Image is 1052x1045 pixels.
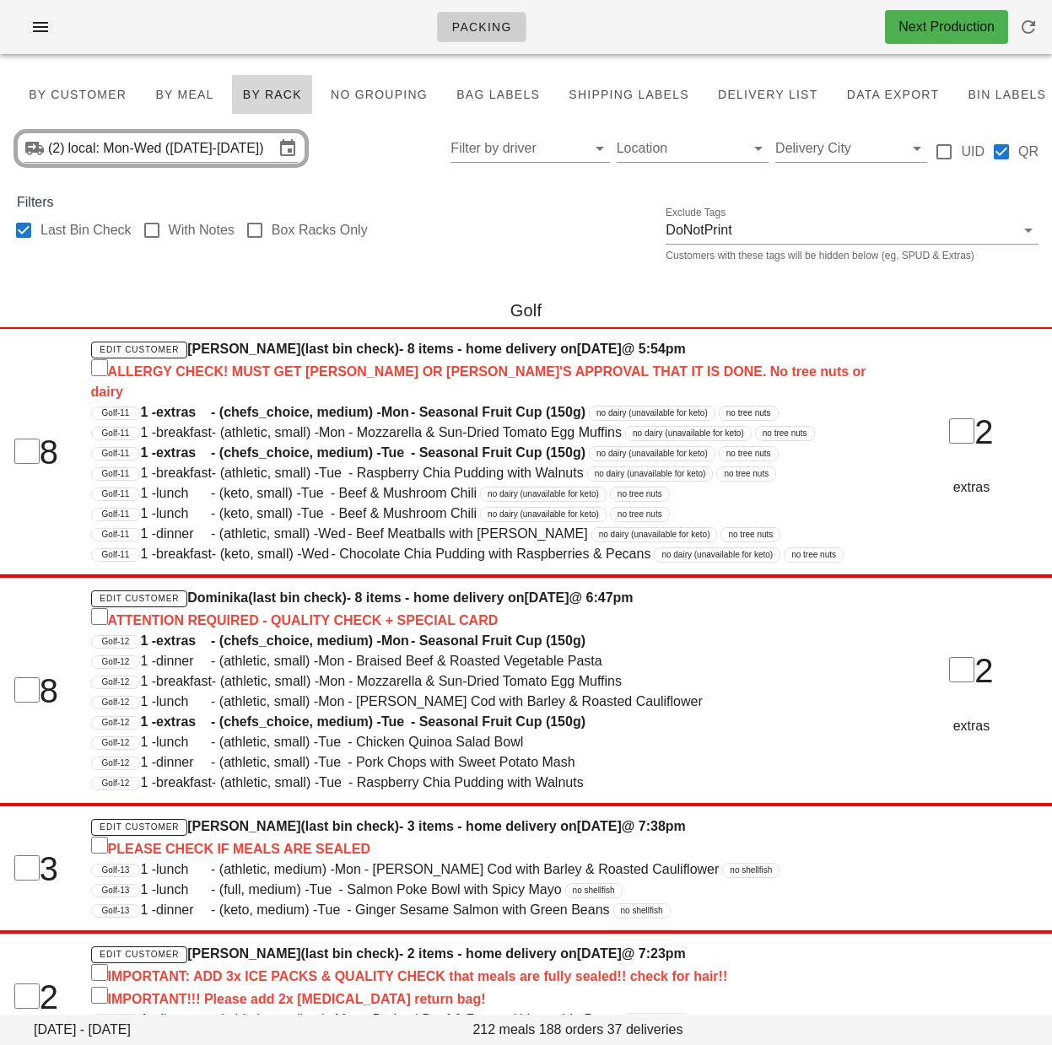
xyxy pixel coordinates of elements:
[156,1010,211,1030] span: dinner
[335,859,364,880] span: Mon
[140,775,583,789] span: 1 - - (athletic, small) - - Raspberry Chia Pudding with Walnuts
[169,222,235,239] label: With Notes
[300,342,398,356] span: (last bin check)
[102,885,130,897] span: Golf-13
[836,74,951,115] button: Data Export
[17,74,138,115] button: By Customer
[967,88,1046,101] span: Bin Labels
[318,651,348,671] span: Mon
[91,590,188,607] a: Edit Customer
[318,692,348,712] span: Mon
[318,732,348,752] span: Tue
[140,526,587,541] span: 1 - - (athletic, small) - - Beef Meatballs with [PERSON_NAME]
[320,74,439,115] button: No grouping
[102,407,130,419] span: Golf-11
[451,20,512,34] span: Packing
[140,445,585,460] span: 1 - - (chefs_choice, medium) - - Seasonal Fruit Cup (150g)
[140,506,477,520] span: 1 - - (keto, small) - - Beef & Mushroom Chili
[381,402,411,423] span: Mon
[456,88,540,101] span: Bag Labels
[569,590,634,605] span: @ 6:47pm
[156,463,212,483] span: breakfast
[140,862,719,876] span: 1 - - (athletic, medium) - - [PERSON_NAME] Cod with Barley & Roasted Cauliflower
[140,466,583,480] span: 1 - - (athletic, small) - - Raspberry Chia Pudding with Walnuts
[140,547,650,561] span: 1 - - (keto, small) - - Chocolate Chia Pudding with Raspberries & Pecans
[102,697,130,708] span: Golf-12
[91,359,872,402] div: ALLERGY CHECK! MUST GET [PERSON_NAME] OR [PERSON_NAME]'S APPROVAL THAT IT IS DONE. No tree nuts o...
[40,222,132,239] label: Last Bin Check
[568,88,689,101] span: Shipping Labels
[318,524,348,544] span: Wed
[300,819,398,833] span: (last bin check)
[558,74,700,115] button: Shipping Labels
[102,428,130,439] span: Golf-11
[99,345,179,354] span: Edit Customer
[310,880,339,900] span: Tue
[445,74,551,115] button: Bag Labels
[91,964,872,987] div: IMPORTANT: ADD 3x ICE PACKS & QUALITY CHECK that meals are fully sealed!! check for hair!!
[99,950,179,959] span: Edit Customer
[91,946,188,963] a: Edit Customer
[140,405,585,419] span: 1 - - (chefs_choice, medium) - - Seasonal Fruit Cup (150g)
[102,717,130,729] span: Golf-12
[1018,143,1039,160] label: QR
[156,692,211,712] span: lunch
[381,712,411,732] span: Tue
[961,143,985,160] label: UID
[154,88,213,101] span: By Meal
[102,549,130,561] span: Golf-11
[140,633,585,648] span: 1 - - (chefs_choice, medium) - - Seasonal Fruit Cup (150g)
[156,504,211,524] span: lunch
[156,859,211,880] span: lunch
[319,423,348,443] span: Mon
[102,737,130,749] span: Golf-12
[156,631,211,651] span: extras
[666,223,731,238] div: DoNotPrint
[156,423,212,443] span: breakfast
[156,712,211,732] span: extras
[335,1010,364,1030] span: Mon
[102,468,130,480] span: Golf-11
[232,74,313,115] button: By Rack
[91,944,872,1010] h4: [PERSON_NAME] - 2 items - home delivery on
[91,819,188,836] a: Edit Customer
[102,656,130,668] span: Golf-12
[91,588,872,631] h4: Dominika - 8 items - home delivery on
[577,819,622,833] span: [DATE]
[140,882,561,897] span: 1 - - (full, medium) - - Salmon Poke Bowl with Spicy Mayo
[666,207,726,219] label: Exclude Tags
[91,816,872,859] h4: [PERSON_NAME] - 3 items - home delivery on
[272,222,368,239] label: Box Racks Only
[156,773,212,793] span: breakfast
[622,342,686,356] span: @ 5:54pm
[102,529,130,541] span: Golf-11
[140,425,622,439] span: 1 - - (athletic, small) - - Mozzarella & Sun-Dried Tomato Egg Muffins
[319,671,348,692] span: Mon
[437,12,526,42] a: Packing
[577,946,622,961] span: [DATE]
[28,88,127,101] span: By Customer
[102,488,130,500] span: Golf-11
[91,837,872,859] div: PLEASE CHECK IF MEALS ARE SEALED
[301,483,331,504] span: Tue
[102,905,130,917] span: Golf-13
[617,135,769,162] div: Location
[156,732,211,752] span: lunch
[622,946,686,961] span: @ 7:23pm
[302,544,332,564] span: Wed
[301,504,331,524] span: Tue
[156,880,211,900] span: lunch
[319,773,348,793] span: Tue
[144,74,224,115] button: By Meal
[319,463,348,483] span: Tue
[91,339,872,402] h4: [PERSON_NAME] - 8 items - home delivery on
[156,483,211,504] span: lunch
[140,1012,618,1026] span: 1 - - (athletic, medium) - - Braised Beef & Roasted Vegetable Pasta
[102,676,130,688] span: Golf-12
[102,509,130,520] span: Golf-11
[99,594,179,603] span: Edit Customer
[102,757,130,769] span: Golf-12
[91,342,188,358] a: Edit Customer
[666,217,1039,244] div: Exclude TagsDoNotPrint
[893,645,1050,696] div: 2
